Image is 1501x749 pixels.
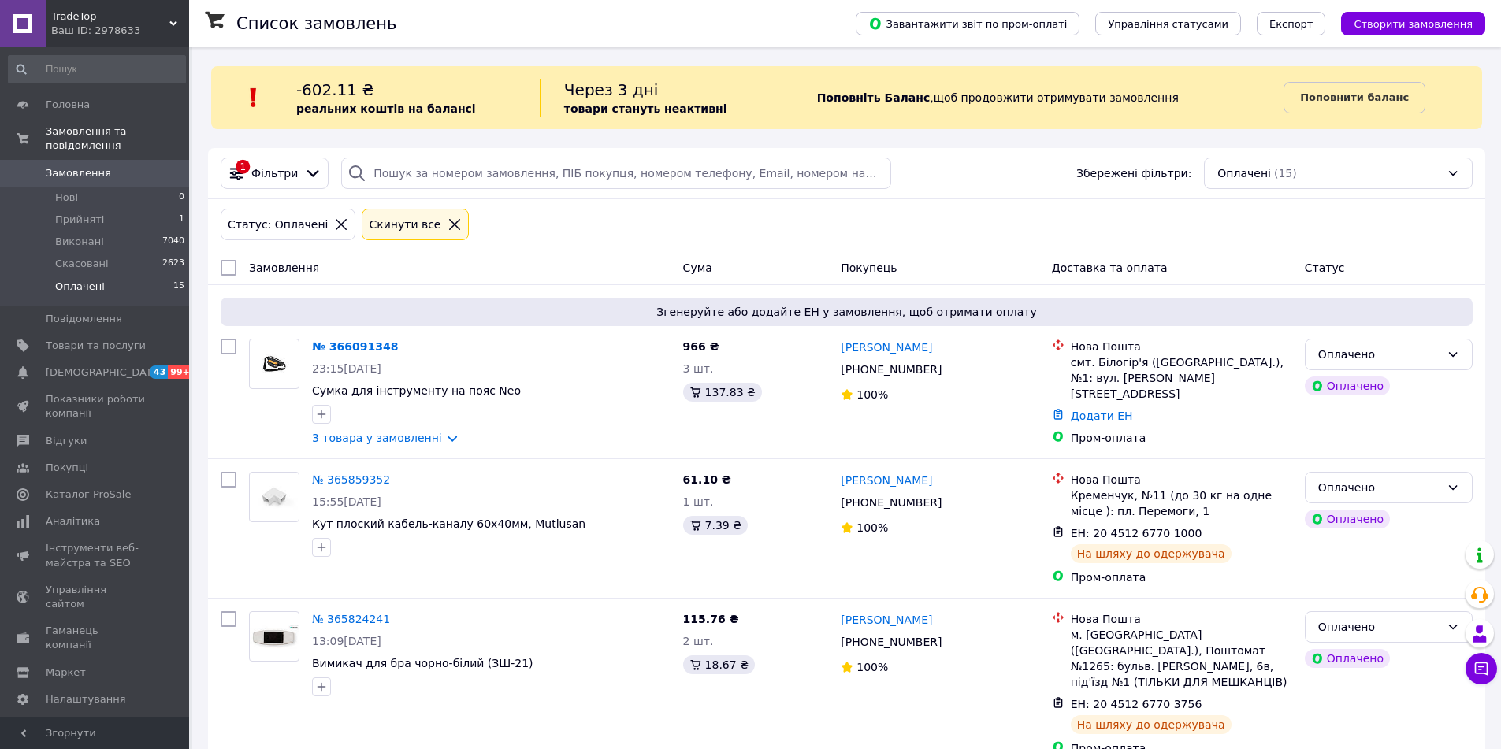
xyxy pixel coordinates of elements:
[46,98,90,112] span: Головна
[1052,261,1168,274] span: Доставка та оплата
[868,17,1067,31] span: Завантажити звіт по пром-оплаті
[46,624,146,652] span: Гаманець компанії
[1284,82,1425,113] a: Поповнити баланс
[856,12,1079,35] button: Завантажити звіт по пром-оплаті
[227,304,1466,320] span: Згенеруйте або додайте ЕН у замовлення, щоб отримати оплату
[46,339,146,353] span: Товари та послуги
[683,495,714,508] span: 1 шт.
[856,388,888,401] span: 100%
[683,362,714,375] span: 3 шт.
[250,625,299,649] img: Фото товару
[312,613,390,625] a: № 365824241
[179,213,184,227] span: 1
[841,473,932,488] a: [PERSON_NAME]
[1305,261,1345,274] span: Статус
[1318,346,1440,363] div: Оплачено
[249,339,299,389] a: Фото товару
[841,612,932,628] a: [PERSON_NAME]
[168,365,194,379] span: 99+
[841,261,897,274] span: Покупець
[312,432,442,444] a: 3 товара у замовленні
[1325,17,1485,29] a: Створити замовлення
[1305,376,1390,395] div: Оплачено
[1269,18,1313,30] span: Експорт
[1071,430,1292,446] div: Пром-оплата
[46,514,100,528] span: Аналітика
[312,384,521,397] a: Сумка для інструменту на пояс Neo
[51,24,189,38] div: Ваш ID: 2978633
[1318,479,1440,496] div: Оплачено
[179,191,184,205] span: 0
[683,340,719,353] span: 966 ₴
[1305,649,1390,668] div: Оплачено
[55,257,109,271] span: Скасовані
[46,666,86,680] span: Маркет
[46,541,146,569] span: Інструменти веб-майстра та SEO
[683,261,712,274] span: Cума
[46,392,146,421] span: Показники роботи компанії
[1076,165,1191,181] span: Збережені фільтри:
[1071,488,1292,519] div: Кременчук, №11 (до 30 кг на одне місце ): пл. Перемоги, 1
[46,365,162,380] span: [DEMOGRAPHIC_DATA]
[838,631,945,653] div: [PHONE_NUMBER]
[249,472,299,522] a: Фото товару
[312,657,533,669] a: Вимикач для бра чорно-білий (ЗШ-21)
[250,478,299,516] img: Фото товару
[564,102,727,115] b: товари стануть неактивні
[683,655,755,674] div: 18.67 ₴
[1217,165,1271,181] span: Оплачені
[55,213,104,227] span: Прийняті
[1305,510,1390,528] div: Оплачено
[1300,91,1409,103] b: Поповнити баланс
[55,191,78,205] span: Нові
[46,583,146,611] span: Управління сайтом
[1071,698,1202,710] span: ЕН: 20 4512 6770 3756
[55,280,105,294] span: Оплачені
[1318,618,1440,636] div: Оплачено
[1341,12,1485,35] button: Створити замовлення
[683,383,762,402] div: 137.83 ₴
[1108,18,1228,30] span: Управління статусами
[1354,18,1473,30] span: Створити замовлення
[341,158,890,189] input: Пошук за номером замовлення, ПІБ покупця, номером телефону, Email, номером накладної
[366,216,444,233] div: Cкинути все
[841,339,932,355] a: [PERSON_NAME]
[1071,544,1232,563] div: На шляху до одержувача
[46,434,87,448] span: Відгуки
[250,346,299,383] img: Фото товару
[296,102,476,115] b: реальних коштів на балансі
[1071,569,1292,585] div: Пром-оплата
[225,216,331,233] div: Статус: Оплачені
[1466,653,1497,684] button: Чат з покупцем
[1071,527,1202,540] span: ЕН: 20 4512 6770 1000
[1071,410,1133,422] a: Додати ЕН
[683,473,731,486] span: 61.10 ₴
[564,80,659,99] span: Через 3 дні
[1071,627,1292,690] div: м. [GEOGRAPHIC_DATA] ([GEOGRAPHIC_DATA].), Поштомат №1265: бульв. [PERSON_NAME], 6в, під'їзд №1 (...
[46,124,189,153] span: Замовлення та повідомлення
[683,613,739,625] span: 115.76 ₴
[251,165,298,181] span: Фільтри
[173,280,184,294] span: 15
[312,635,381,647] span: 13:09[DATE]
[55,235,104,249] span: Виконані
[683,635,714,647] span: 2 шт.
[1071,611,1292,627] div: Нова Пошта
[1071,472,1292,488] div: Нова Пошта
[793,79,1284,117] div: , щоб продовжити отримувати замовлення
[1071,354,1292,402] div: смт. Білогір'я ([GEOGRAPHIC_DATA].), №1: вул. [PERSON_NAME][STREET_ADDRESS]
[1274,167,1297,180] span: (15)
[236,14,396,33] h1: Список замовлень
[249,261,319,274] span: Замовлення
[856,661,888,673] span: 100%
[150,365,168,379] span: 43
[312,340,398,353] a: № 366091348
[46,166,111,180] span: Замовлення
[162,235,184,249] span: 7040
[46,312,122,326] span: Повідомлення
[312,473,390,486] a: № 365859352
[51,9,169,24] span: TradeTop
[8,55,186,83] input: Пошук
[312,495,381,508] span: 15:55[DATE]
